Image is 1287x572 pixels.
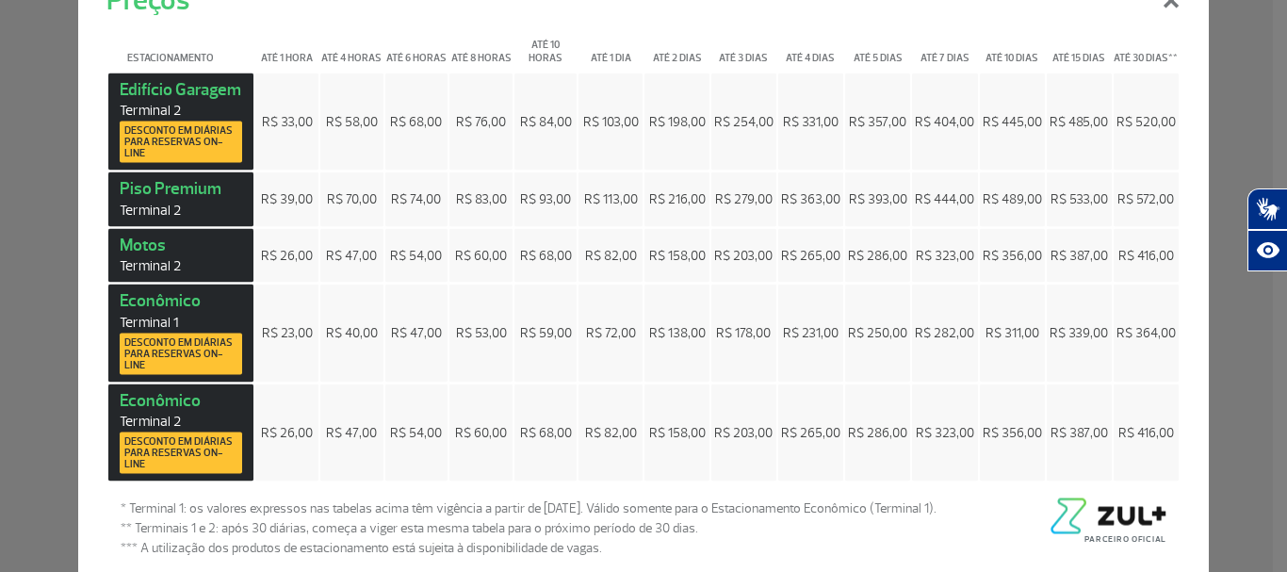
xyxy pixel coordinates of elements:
span: R$ 198,00 [649,113,706,129]
span: Parceiro Oficial [1084,534,1166,545]
span: R$ 533,00 [1051,191,1108,207]
span: R$ 404,00 [915,113,974,129]
span: R$ 138,00 [649,325,706,341]
span: R$ 331,00 [783,113,839,129]
span: R$ 254,00 [714,113,774,129]
span: *** A utilização dos produtos de estacionamento está sujeita à disponibilidade de vagas. [121,538,937,558]
th: Até 1 hora [255,23,318,71]
strong: Motos [120,234,242,275]
span: R$ 286,00 [848,247,907,263]
span: R$ 68,00 [520,247,572,263]
span: R$ 68,00 [390,113,442,129]
span: R$ 113,00 [584,191,638,207]
span: R$ 279,00 [715,191,773,207]
span: R$ 53,00 [456,325,507,341]
span: R$ 93,00 [520,191,571,207]
img: logo-zul-black.png [1046,498,1166,534]
th: Até 15 dias [1047,23,1112,71]
span: R$ 54,00 [390,424,442,440]
button: Abrir recursos assistivos. [1247,230,1287,271]
span: Desconto em diárias para reservas on-line [124,436,237,470]
span: R$ 158,00 [649,424,706,440]
span: R$ 84,00 [520,113,572,129]
span: R$ 416,00 [1118,424,1174,440]
span: R$ 47,00 [326,424,377,440]
span: R$ 26,00 [261,424,313,440]
span: R$ 158,00 [649,247,706,263]
strong: Piso Premium [120,178,242,220]
span: R$ 416,00 [1118,247,1174,263]
span: R$ 357,00 [849,113,906,129]
strong: Econômico [120,389,242,474]
th: Até 2 dias [644,23,709,71]
span: R$ 26,00 [261,247,313,263]
th: Estacionamento [108,23,253,71]
span: R$ 54,00 [390,247,442,263]
span: Terminal 1 [120,313,242,331]
th: Até 8 horas [449,23,513,71]
span: R$ 47,00 [326,247,377,263]
span: R$ 58,00 [326,113,378,129]
span: R$ 70,00 [327,191,377,207]
span: R$ 231,00 [783,325,839,341]
span: R$ 83,00 [456,191,507,207]
span: * Terminal 1: os valores expressos nas tabelas acima têm vigência a partir de [DATE]. Válido some... [121,498,937,518]
span: R$ 323,00 [916,424,974,440]
span: R$ 33,00 [262,113,313,129]
span: R$ 82,00 [585,424,637,440]
span: R$ 60,00 [455,424,507,440]
span: R$ 74,00 [391,191,441,207]
span: R$ 282,00 [915,325,974,341]
span: Terminal 2 [120,413,242,431]
span: R$ 323,00 [916,247,974,263]
th: Até 4 horas [320,23,383,71]
span: R$ 520,00 [1116,113,1176,129]
span: R$ 387,00 [1051,424,1108,440]
span: R$ 286,00 [848,424,907,440]
span: Desconto em diárias para reservas on-line [124,125,237,159]
span: R$ 203,00 [714,424,773,440]
span: R$ 393,00 [849,191,907,207]
span: R$ 60,00 [455,247,507,263]
span: R$ 387,00 [1051,247,1108,263]
th: Até 30 dias** [1114,23,1179,71]
span: R$ 445,00 [983,113,1042,129]
span: R$ 444,00 [915,191,974,207]
span: R$ 39,00 [261,191,313,207]
span: R$ 265,00 [781,424,840,440]
span: R$ 178,00 [716,325,771,341]
button: Abrir tradutor de língua de sinais. [1247,188,1287,230]
span: R$ 68,00 [520,424,572,440]
th: Até 5 dias [845,23,910,71]
span: Terminal 2 [120,257,242,275]
span: R$ 76,00 [456,113,506,129]
span: ** Terminais 1 e 2: após 30 diárias, começa a viger esta mesma tabela para o próximo período de 3... [121,518,937,538]
span: R$ 103,00 [583,113,639,129]
span: R$ 23,00 [262,325,313,341]
span: R$ 82,00 [585,247,637,263]
th: Até 10 dias [980,23,1045,71]
span: R$ 364,00 [1116,325,1176,341]
span: R$ 363,00 [781,191,840,207]
span: Desconto em diárias para reservas on-line [124,336,237,370]
span: R$ 485,00 [1050,113,1108,129]
span: R$ 356,00 [983,247,1042,263]
span: R$ 265,00 [781,247,840,263]
span: R$ 59,00 [520,325,572,341]
span: R$ 356,00 [983,424,1042,440]
th: Até 6 horas [385,23,448,71]
span: R$ 489,00 [983,191,1042,207]
span: R$ 40,00 [326,325,378,341]
span: R$ 311,00 [986,325,1039,341]
span: R$ 72,00 [586,325,636,341]
span: R$ 250,00 [848,325,907,341]
div: Plugin de acessibilidade da Hand Talk. [1247,188,1287,271]
th: Até 7 dias [912,23,977,71]
span: Terminal 2 [120,102,242,120]
strong: Econômico [120,290,242,375]
th: Até 3 dias [711,23,776,71]
span: R$ 572,00 [1117,191,1174,207]
span: R$ 216,00 [649,191,706,207]
span: R$ 339,00 [1050,325,1108,341]
span: R$ 47,00 [391,325,442,341]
